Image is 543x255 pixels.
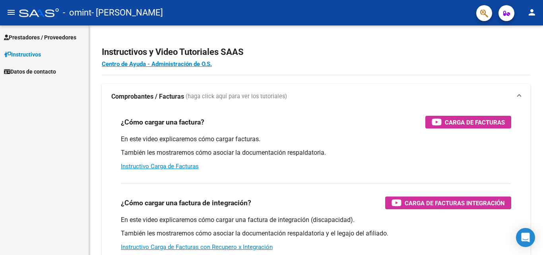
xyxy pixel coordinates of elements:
span: Carga de Facturas [445,117,505,127]
span: Carga de Facturas Integración [405,198,505,208]
span: Prestadores / Proveedores [4,33,76,42]
strong: Comprobantes / Facturas [111,92,184,101]
span: Instructivos [4,50,41,59]
mat-expansion-panel-header: Comprobantes / Facturas (haga click aquí para ver los tutoriales) [102,84,530,109]
h2: Instructivos y Video Tutoriales SAAS [102,45,530,60]
button: Carga de Facturas [425,116,511,128]
p: En este video explicaremos cómo cargar facturas. [121,135,511,144]
a: Centro de Ayuda - Administración de O.S. [102,60,212,68]
p: En este video explicaremos cómo cargar una factura de integración (discapacidad). [121,216,511,224]
a: Instructivo Carga de Facturas con Recupero x Integración [121,243,273,251]
span: Datos de contacto [4,67,56,76]
p: También les mostraremos cómo asociar la documentación respaldatoria. [121,148,511,157]
mat-icon: person [527,8,537,17]
button: Carga de Facturas Integración [385,197,511,209]
p: También les mostraremos cómo asociar la documentación respaldatoria y el legajo del afiliado. [121,229,511,238]
span: - [PERSON_NAME] [91,4,163,21]
mat-icon: menu [6,8,16,17]
span: (haga click aquí para ver los tutoriales) [186,92,287,101]
a: Instructivo Carga de Facturas [121,163,199,170]
div: Open Intercom Messenger [516,228,535,247]
span: - omint [63,4,91,21]
h3: ¿Cómo cargar una factura de integración? [121,197,251,208]
h3: ¿Cómo cargar una factura? [121,117,204,128]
